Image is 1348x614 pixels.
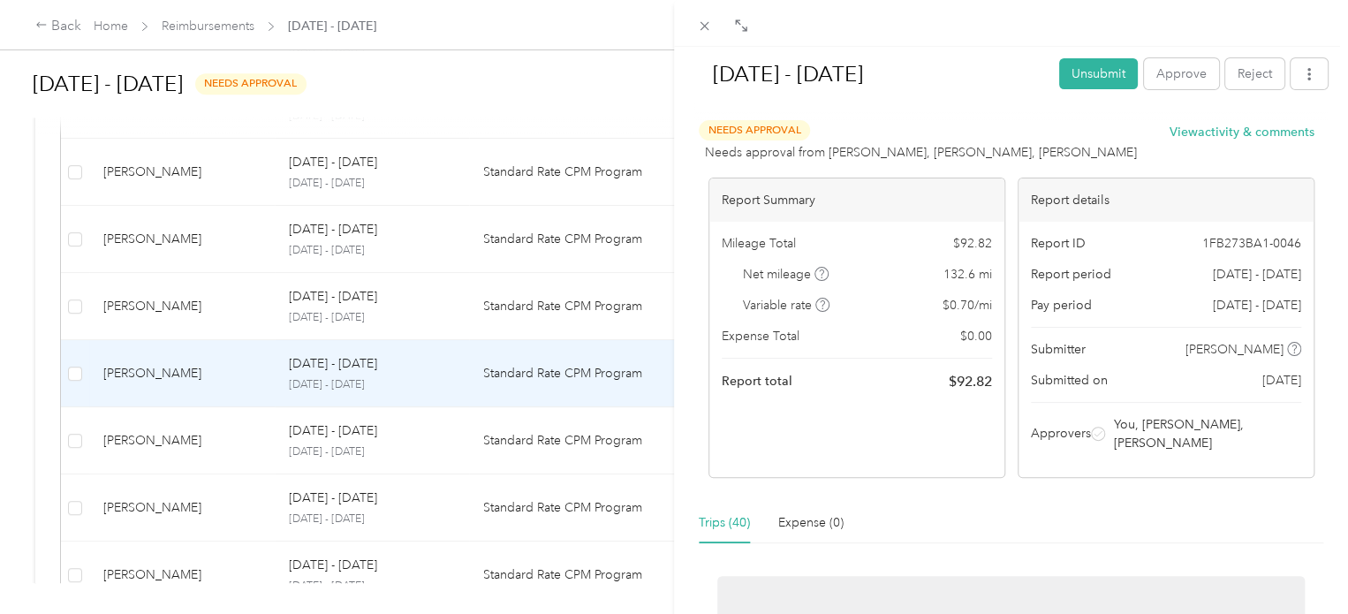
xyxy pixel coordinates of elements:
[960,327,992,345] span: $ 0.00
[1213,265,1301,284] span: [DATE] - [DATE]
[743,265,829,284] span: Net mileage
[1185,340,1284,359] span: [PERSON_NAME]
[1262,371,1301,390] span: [DATE]
[1031,340,1086,359] span: Submitter
[699,513,750,533] div: Trips (40)
[1114,415,1298,452] span: You, [PERSON_NAME], [PERSON_NAME]
[722,327,799,345] span: Expense Total
[1170,123,1314,141] button: Viewactivity & comments
[1031,371,1108,390] span: Submitted on
[1144,58,1219,89] button: Approve
[1202,234,1301,253] span: 1FB273BA1-0046
[778,513,844,533] div: Expense (0)
[953,234,992,253] span: $ 92.82
[949,371,992,392] span: $ 92.82
[1225,58,1284,89] button: Reject
[1031,424,1091,443] span: Approvers
[1213,296,1301,315] span: [DATE] - [DATE]
[709,178,1004,222] div: Report Summary
[694,53,1047,95] h1: Sep 16 - 30, 2025
[943,265,992,284] span: 132.6 mi
[722,234,796,253] span: Mileage Total
[943,296,992,315] span: $ 0.70 / mi
[1249,515,1348,614] iframe: Everlance-gr Chat Button Frame
[1019,178,1314,222] div: Report details
[1059,58,1138,89] button: Unsubmit
[722,372,792,390] span: Report total
[743,296,829,315] span: Variable rate
[699,120,810,140] span: Needs Approval
[1031,265,1111,284] span: Report period
[1031,296,1092,315] span: Pay period
[1031,234,1086,253] span: Report ID
[705,143,1137,162] span: Needs approval from [PERSON_NAME], [PERSON_NAME], [PERSON_NAME]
